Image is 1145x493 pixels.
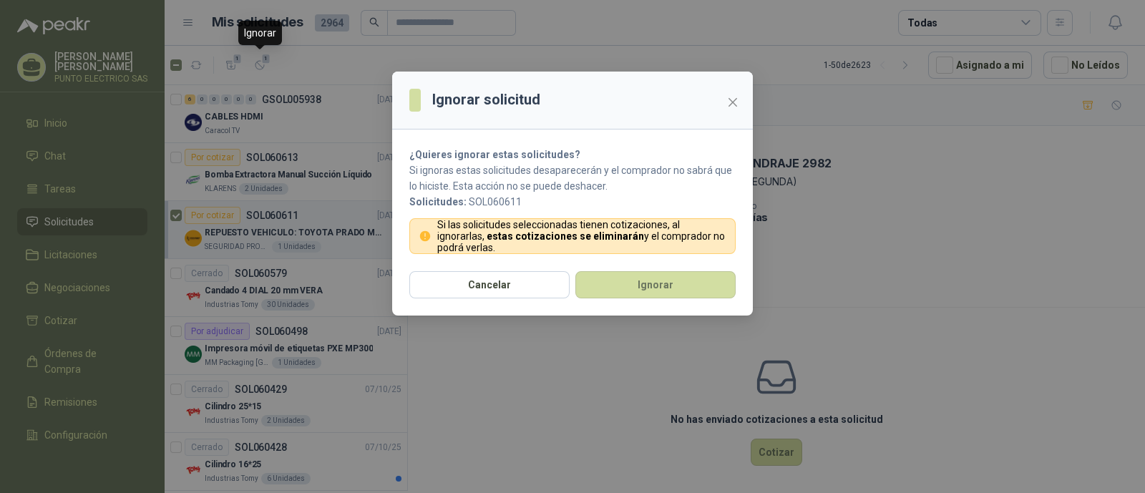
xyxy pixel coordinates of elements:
[727,97,739,108] span: close
[575,271,736,298] button: Ignorar
[409,162,736,194] p: Si ignoras estas solicitudes desaparecerán y el comprador no sabrá que lo hiciste. Esta acción no...
[409,149,580,160] strong: ¿Quieres ignorar estas solicitudes?
[409,196,467,208] b: Solicitudes:
[409,194,736,210] p: SOL060611
[487,230,644,242] strong: estas cotizaciones se eliminarán
[437,219,727,253] p: Si las solicitudes seleccionadas tienen cotizaciones, al ignorarlas, y el comprador no podrá verlas.
[721,91,744,114] button: Close
[409,271,570,298] button: Cancelar
[432,89,540,111] h3: Ignorar solicitud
